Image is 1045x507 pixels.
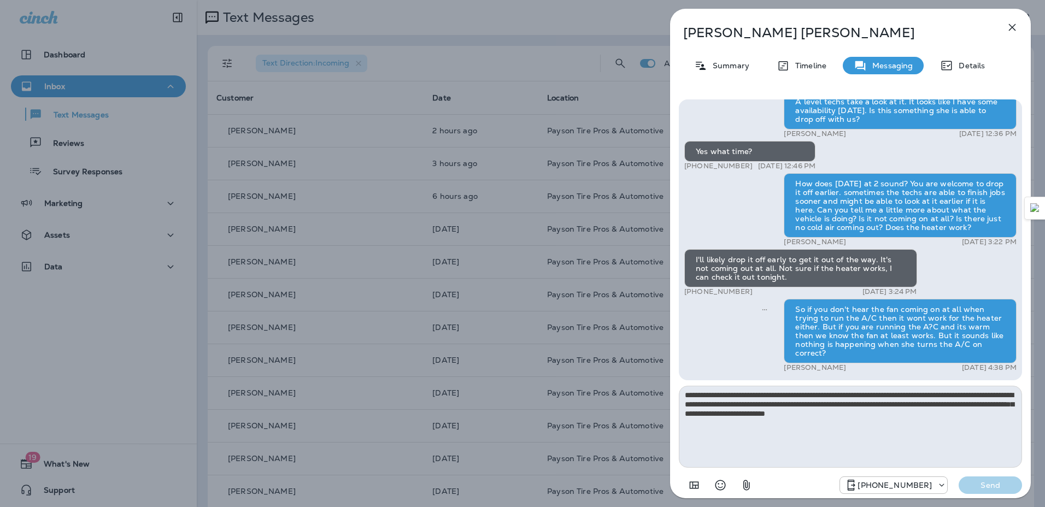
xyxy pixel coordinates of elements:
[709,474,731,496] button: Select an emoji
[684,141,815,162] div: Yes what time?
[784,299,1017,363] div: So if you don't hear the fan coming on at all when trying to run the A/C then it wont work for th...
[953,61,985,70] p: Details
[962,238,1017,246] p: [DATE] 3:22 PM
[707,61,749,70] p: Summary
[862,287,917,296] p: [DATE] 3:24 PM
[867,61,913,70] p: Messaging
[790,61,826,70] p: Timeline
[1030,203,1040,213] img: Detect Auto
[959,129,1017,138] p: [DATE] 12:36 PM
[784,173,1017,238] div: How does [DATE] at 2 sound? You are welcome to drop it off earlier. sometimes the techs are able ...
[684,249,917,287] div: I'll likely drop it off early to get it out of the way. It's not coming out at all. Not sure if t...
[784,363,846,372] p: [PERSON_NAME]
[784,74,1017,129] div: Hey [PERSON_NAME], this is something that we would like to get scheduled in order to have one of ...
[684,162,753,170] p: [PHONE_NUMBER]
[762,304,767,314] span: Sent
[784,129,846,138] p: [PERSON_NAME]
[684,287,753,296] p: [PHONE_NUMBER]
[683,25,982,40] p: [PERSON_NAME] [PERSON_NAME]
[858,481,932,490] p: [PHONE_NUMBER]
[758,162,815,170] p: [DATE] 12:46 PM
[683,474,705,496] button: Add in a premade template
[840,479,947,492] div: +1 (928) 260-4498
[962,363,1017,372] p: [DATE] 4:38 PM
[784,238,846,246] p: [PERSON_NAME]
